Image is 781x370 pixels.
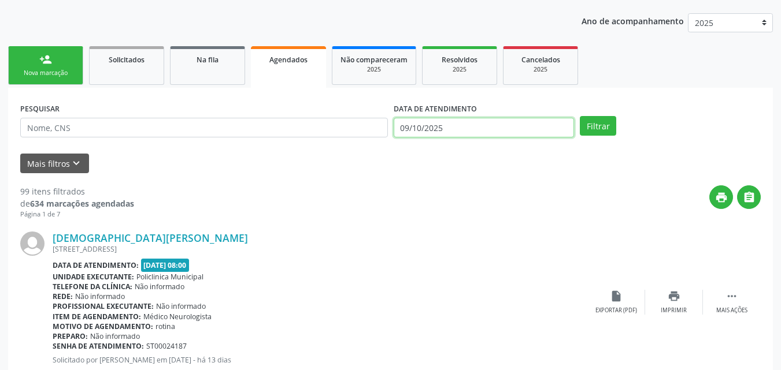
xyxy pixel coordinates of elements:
div: de [20,197,134,210]
p: Ano de acompanhamento [582,13,684,28]
b: Motivo de agendamento: [53,322,153,331]
b: Profissional executante: [53,301,154,311]
div: [STREET_ADDRESS] [53,244,587,254]
span: Resolvidos [442,55,478,65]
b: Telefone da clínica: [53,282,132,291]
button: Mais filtroskeyboard_arrow_down [20,154,89,174]
span: Policlinica Municipal [136,272,203,282]
span: Não informado [75,291,125,301]
span: Não informado [90,331,140,341]
div: 2025 [512,65,569,74]
span: Não informado [156,301,206,311]
i: insert_drive_file [610,290,623,302]
i:  [743,191,756,204]
p: Solicitado por [PERSON_NAME] em [DATE] - há 13 dias [53,355,587,365]
span: Cancelados [521,55,560,65]
input: Selecione um intervalo [394,118,575,137]
div: Mais ações [716,307,747,315]
i:  [726,290,738,302]
div: 2025 [340,65,408,74]
div: Nova marcação [17,69,75,77]
b: Rede: [53,291,73,301]
i: print [715,191,728,204]
input: Nome, CNS [20,118,388,137]
b: Unidade executante: [53,272,134,282]
b: Data de atendimento: [53,260,139,270]
div: Página 1 de 7 [20,210,134,219]
span: rotina [156,322,175,331]
div: 99 itens filtrados [20,185,134,197]
button: print [709,185,733,209]
span: Agendados [269,55,308,65]
b: Senha de atendimento: [53,341,144,351]
span: Solicitados [109,55,145,65]
button: Filtrar [580,116,616,136]
span: ST00024187 [146,341,187,351]
div: person_add [39,53,52,66]
div: Imprimir [661,307,687,315]
span: Médico Neurologista [143,312,212,322]
span: Não informado [135,282,184,291]
label: PESQUISAR [20,100,60,118]
div: Exportar (PDF) [595,307,637,315]
b: Item de agendamento: [53,312,141,322]
a: [DEMOGRAPHIC_DATA][PERSON_NAME] [53,231,248,244]
img: img [20,231,45,256]
span: Na fila [197,55,219,65]
i: print [668,290,680,302]
strong: 634 marcações agendadas [30,198,134,209]
label: DATA DE ATENDIMENTO [394,100,477,118]
b: Preparo: [53,331,88,341]
button:  [737,185,761,209]
span: Não compareceram [340,55,408,65]
i: keyboard_arrow_down [70,157,83,170]
div: 2025 [431,65,488,74]
span: [DATE] 08:00 [141,259,190,272]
